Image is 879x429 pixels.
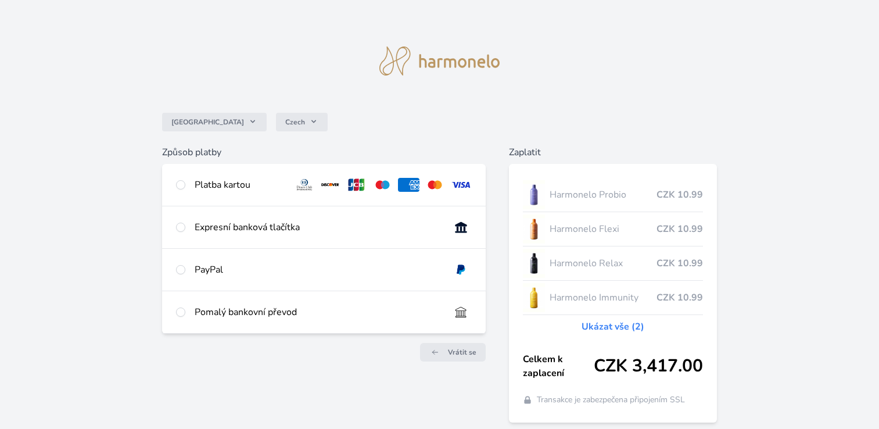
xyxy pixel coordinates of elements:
h6: Způsob platby [162,145,486,159]
button: Czech [276,113,328,131]
span: Vrátit se [448,348,476,357]
img: onlineBanking_CZ.svg [450,220,472,234]
div: Expresní banková tlačítka [195,220,441,234]
span: CZK 10.99 [656,222,703,236]
img: diners.svg [294,178,315,192]
img: discover.svg [320,178,341,192]
div: PayPal [195,263,441,277]
span: Harmonelo Flexi [550,222,656,236]
span: CZK 10.99 [656,188,703,202]
a: Vrátit se [420,343,486,362]
img: CLEAN_RELAX_se_stinem_x-lo.jpg [523,249,545,278]
img: CLEAN_FLEXI_se_stinem_x-hi_(1)-lo.jpg [523,214,545,244]
img: CLEAN_PROBIO_se_stinem_x-lo.jpg [523,180,545,209]
img: jcb.svg [346,178,367,192]
button: [GEOGRAPHIC_DATA] [162,113,267,131]
span: [GEOGRAPHIC_DATA] [171,117,244,127]
div: Pomalý bankovní převod [195,305,441,319]
span: CZK 10.99 [656,291,703,305]
div: Platba kartou [195,178,285,192]
img: amex.svg [398,178,419,192]
span: Transakce je zabezpečena připojením SSL [537,394,685,406]
img: maestro.svg [372,178,393,192]
span: Celkem k zaplacení [523,352,594,380]
span: CZK 3,417.00 [594,356,703,377]
a: Ukázat vše (2) [582,320,644,334]
span: Harmonelo Immunity [550,291,656,305]
span: Harmonelo Probio [550,188,656,202]
img: logo.svg [379,47,500,76]
span: Harmonelo Relax [550,256,656,270]
span: Czech [285,117,305,127]
h6: Zaplatit [509,145,717,159]
img: IMMUNITY_se_stinem_x-lo.jpg [523,283,545,312]
img: bankTransfer_IBAN.svg [450,305,472,319]
img: paypal.svg [450,263,472,277]
span: CZK 10.99 [656,256,703,270]
img: mc.svg [424,178,446,192]
img: visa.svg [450,178,472,192]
